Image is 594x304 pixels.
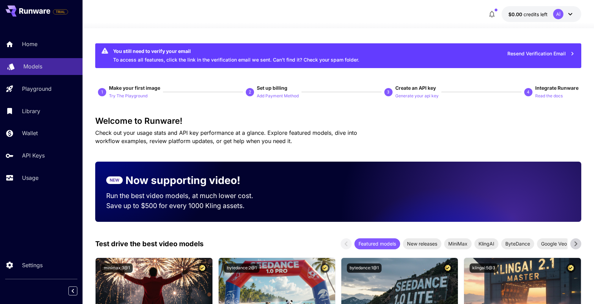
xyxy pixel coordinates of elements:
[354,240,400,247] span: Featured models
[110,177,119,183] p: NEW
[101,263,133,273] button: minimax:3@1
[113,45,359,66] div: To access all features, click the link in the verification email we sent. Can’t find it? Check yo...
[501,240,534,247] span: ByteDance
[74,285,82,297] div: Collapse sidebar
[109,91,147,100] button: Try The Playground
[22,107,40,115] p: Library
[403,240,441,247] span: New releases
[22,174,38,182] p: Usage
[198,263,207,273] button: Certified Model – Vetted for best performance and includes a commercial license.
[113,47,359,55] div: You still need to verify your email
[535,93,563,99] p: Read the docs
[249,89,251,95] p: 2
[387,89,389,95] p: 3
[504,47,579,61] button: Resend Verification Email
[257,93,299,99] p: Add Payment Method
[53,8,68,16] span: Add your payment card to enable full platform functionality.
[53,9,68,14] span: TRIAL
[109,93,147,99] p: Try The Playground
[444,238,472,249] div: MiniMax
[125,173,240,188] p: Now supporting video!
[68,286,77,295] button: Collapse sidebar
[22,129,38,137] p: Wallet
[443,263,452,273] button: Certified Model – Vetted for best performance and includes a commercial license.
[354,238,400,249] div: Featured models
[22,151,45,160] p: API Keys
[347,263,382,273] button: bytedance:1@1
[395,93,439,99] p: Generate your api key
[508,11,524,17] span: $0.00
[224,263,260,273] button: bytedance:2@1
[566,263,575,273] button: Certified Model – Vetted for best performance and includes a commercial license.
[553,9,563,19] div: Aİ
[109,85,160,91] span: Make your first image
[470,263,498,273] button: klingai:5@3
[395,85,436,91] span: Create an API key
[95,129,357,144] span: Check out your usage stats and API key performance at a glance. Explore featured models, dive int...
[257,85,287,91] span: Set up billing
[524,11,548,17] span: credits left
[403,238,441,249] div: New releases
[502,6,581,22] button: $0.00Aİ
[527,89,529,95] p: 4
[320,263,330,273] button: Certified Model – Vetted for best performance and includes a commercial license.
[95,239,203,249] p: Test drive the best video models
[508,11,548,18] div: $0.00
[95,116,581,126] h3: Welcome to Runware!
[501,238,534,249] div: ByteDance
[535,85,579,91] span: Integrate Runware
[444,240,472,247] span: MiniMax
[537,240,571,247] span: Google Veo
[106,201,266,211] p: Save up to $500 for every 1000 Kling assets.
[22,40,37,48] p: Home
[474,238,498,249] div: KlingAI
[106,191,266,201] p: Run the best video models, at much lower cost.
[22,85,52,93] p: Playground
[474,240,498,247] span: KlingAI
[395,91,439,100] button: Generate your api key
[101,89,103,95] p: 1
[257,91,299,100] button: Add Payment Method
[23,62,42,70] p: Models
[535,91,563,100] button: Read the docs
[537,238,571,249] div: Google Veo
[22,261,43,269] p: Settings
